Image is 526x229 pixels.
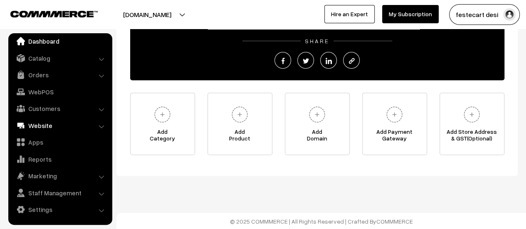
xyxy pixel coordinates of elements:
[306,103,328,126] img: plus.svg
[10,168,109,183] a: Marketing
[382,5,439,23] a: My Subscription
[449,4,520,25] button: festecart desi
[503,8,516,21] img: user
[10,135,109,150] a: Apps
[10,67,109,82] a: Orders
[10,34,109,49] a: Dashboard
[151,103,174,126] img: plus.svg
[285,128,349,145] span: Add Domain
[440,128,504,145] span: Add Store Address & GST(Optional)
[10,118,109,133] a: Website
[10,152,109,167] a: Reports
[10,8,83,18] a: COMMMERCE
[440,93,504,155] a: Add Store Address& GST(Optional)
[363,128,427,145] span: Add Payment Gateway
[10,202,109,217] a: Settings
[10,185,109,200] a: Staff Management
[301,37,333,44] span: SHARE
[131,128,195,145] span: Add Category
[10,101,109,116] a: Customers
[10,11,98,17] img: COMMMERCE
[207,93,272,155] a: AddProduct
[460,103,483,126] img: plus.svg
[376,218,413,225] a: COMMMERCE
[383,103,406,126] img: plus.svg
[130,93,195,155] a: AddCategory
[208,128,272,145] span: Add Product
[10,51,109,66] a: Catalog
[94,4,200,25] button: [DOMAIN_NAME]
[324,5,375,23] a: Hire an Expert
[285,93,350,155] a: AddDomain
[10,84,109,99] a: WebPOS
[362,93,427,155] a: Add PaymentGateway
[228,103,251,126] img: plus.svg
